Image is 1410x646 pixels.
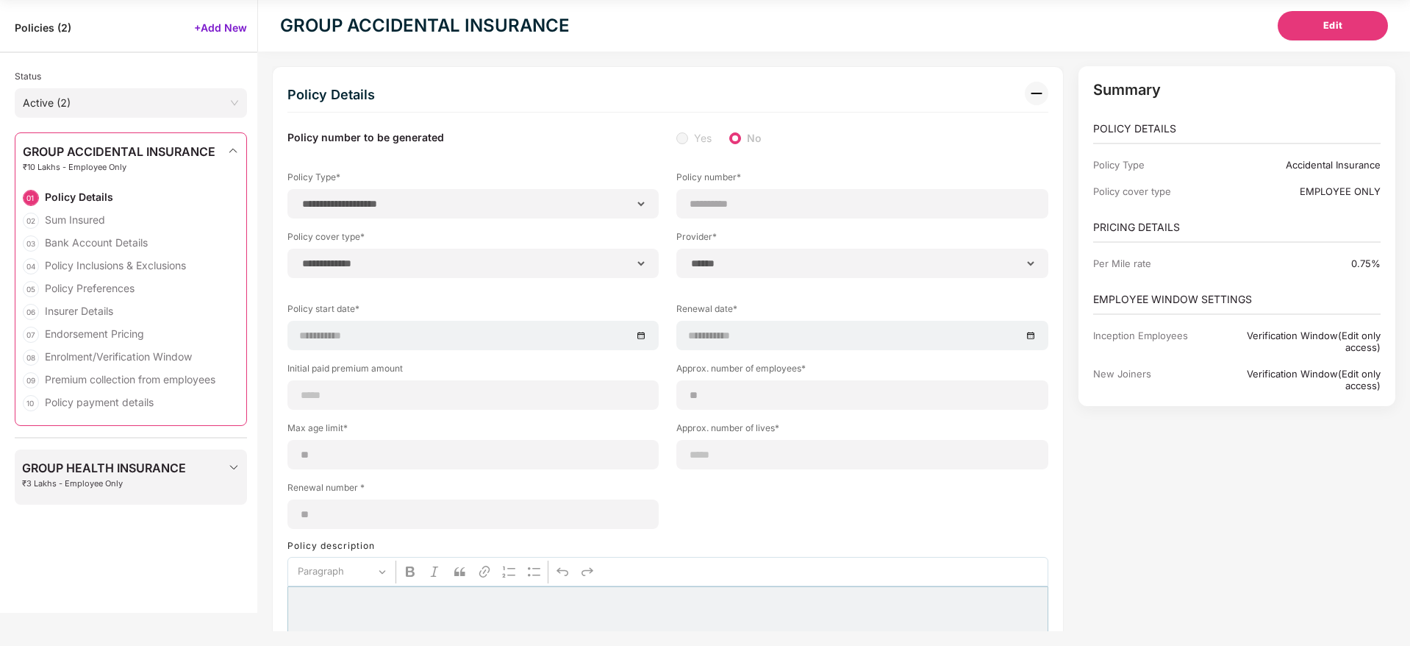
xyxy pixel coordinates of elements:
span: GROUP HEALTH INSURANCE [22,461,186,475]
span: Policies ( 2 ) [15,21,71,35]
button: Edit [1278,11,1388,40]
div: 0.75% [1213,258,1381,269]
p: PRICING DETAILS [1093,219,1381,235]
label: Provider* [676,230,1048,249]
label: Initial paid premium amount [287,362,659,380]
div: Verification Window(Edit only access) [1213,368,1381,391]
div: Accidental Insurance [1213,159,1381,171]
label: Approx. number of lives* [676,422,1048,440]
span: Yes [688,130,717,146]
div: 04 [23,258,39,274]
span: ₹10 Lakhs - Employee Only [23,163,215,172]
span: ₹3 Lakhs - Employee Only [22,479,186,489]
img: svg+xml;base64,PHN2ZyBpZD0iRHJvcGRvd24tMzJ4MzIiIHhtbG5zPSJodHRwOi8vd3d3LnczLm9yZy8yMDAwL3N2ZyIgd2... [228,461,240,473]
span: No [741,130,767,146]
button: Paragraph [291,561,393,583]
label: Policy cover type* [287,230,659,249]
div: Policy Type [1093,159,1213,171]
div: Sum Insured [45,213,105,227]
span: GROUP ACCIDENTAL INSURANCE [23,145,215,158]
div: Premium collection from employees [45,372,215,386]
div: 03 [23,235,39,252]
label: Policy description [287,540,375,551]
div: Enrolment/Verification Window [45,349,192,363]
div: Policy Inclusions & Exclusions [45,258,186,272]
div: 08 [23,349,39,366]
span: Status [15,71,41,82]
div: Per Mile rate [1093,258,1213,269]
div: Bank Account Details [45,235,148,249]
div: Insurer Details [45,304,113,318]
div: Inception Employees [1093,330,1213,353]
label: Renewal date* [676,302,1048,321]
label: Approx. number of employees* [676,362,1048,380]
label: Policy number* [676,171,1048,189]
div: Endorsement Pricing [45,327,144,341]
img: svg+xml;base64,PHN2ZyB3aWR0aD0iMzIiIGhlaWdodD0iMzIiIHZpZXdCb3g9IjAgMCAzMiAzMiIgZmlsbD0ibm9uZSIgeG... [1025,82,1048,105]
label: Max age limit* [287,422,659,440]
div: Policy payment details [45,395,154,409]
p: EMPLOYEE WINDOW SETTINGS [1093,291,1381,308]
img: svg+xml;base64,PHN2ZyBpZD0iRHJvcGRvd24tMzJ4MzIiIHhtbG5zPSJodHRwOi8vd3d3LnczLm9yZy8yMDAwL3N2ZyIgd2... [227,145,239,157]
div: 10 [23,395,39,411]
div: Verification Window(Edit only access) [1213,330,1381,353]
div: Policy Details [45,190,113,204]
div: GROUP ACCIDENTAL INSURANCE [280,13,570,39]
div: 07 [23,327,39,343]
div: 02 [23,213,39,229]
span: Paragraph [298,563,374,581]
div: Policy cover type [1093,185,1213,197]
label: Renewal number * [287,481,659,500]
span: Edit [1323,18,1343,33]
div: Policy Preferences [45,281,135,295]
div: EMPLOYEE ONLY [1213,185,1381,197]
p: Summary [1093,81,1381,99]
label: Policy number to be generated [287,130,444,146]
label: Policy Type* [287,171,659,189]
div: 06 [23,304,39,320]
label: Policy start date* [287,302,659,321]
span: Active (2) [23,92,239,114]
div: Editor toolbar [287,557,1048,586]
div: Policy Details [287,82,375,108]
div: New Joiners [1093,368,1213,391]
div: 09 [23,372,39,388]
div: 01 [23,190,39,206]
div: 05 [23,281,39,297]
span: +Add New [194,21,247,35]
p: POLICY DETAILS [1093,121,1381,137]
